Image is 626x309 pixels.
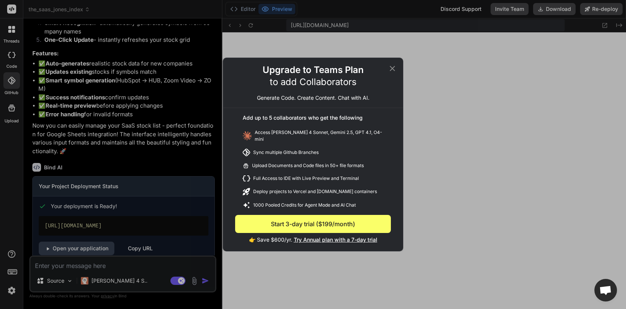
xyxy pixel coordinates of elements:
div: Sync multiple Github Branches [235,146,391,159]
p: Generate Code. Create Content. Chat with AI. [257,94,369,102]
h2: Upgrade to Teams Plan [263,64,364,76]
div: Full Access to IDE with Live Preview and Terminal [235,172,391,185]
div: 1000 Pooled Credits for Agent Mode and AI Chat [235,198,391,212]
button: Start 3-day trial ($199/month) [235,215,391,233]
p: 👉 Save $600/yr. [235,233,391,244]
div: Add up to 5 collaborators who get the following [235,114,391,126]
div: Open chat [594,279,617,301]
span: Try Annual plan with a 7-day trial [294,236,377,243]
div: Upload Documents and Code files in 50+ file formats [235,159,391,172]
div: Access [PERSON_NAME] 4 Sonnet, Gemini 2.5, GPT 4.1, O4-mini [235,126,391,146]
div: Deploy projects to Vercel and [DOMAIN_NAME] containers [235,185,391,198]
p: to add Collaborators [270,76,357,88]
